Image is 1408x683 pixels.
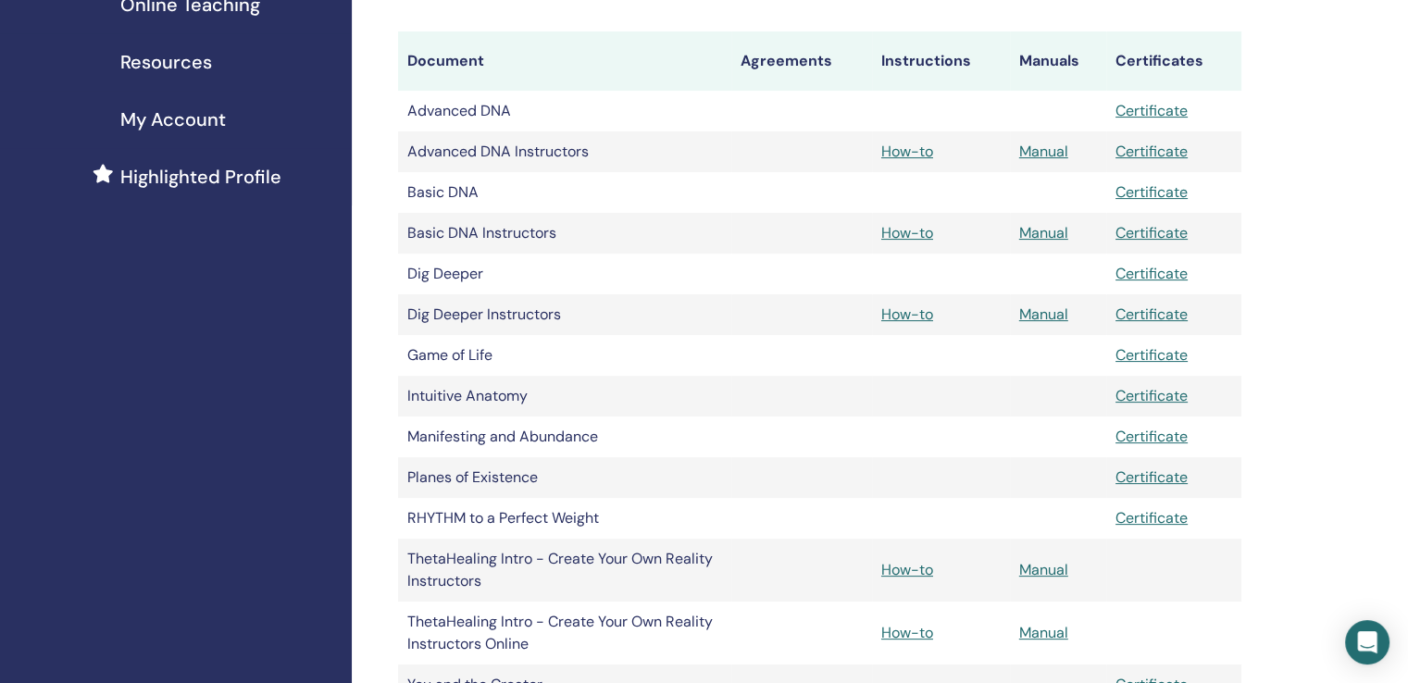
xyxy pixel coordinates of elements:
[731,31,872,91] th: Agreements
[881,223,933,242] a: How-to
[1019,623,1068,642] a: Manual
[398,416,731,457] td: Manifesting and Abundance
[398,294,731,335] td: Dig Deeper Instructors
[1115,142,1188,161] a: Certificate
[120,163,281,191] span: Highlighted Profile
[398,213,731,254] td: Basic DNA Instructors
[881,304,933,324] a: How-to
[1115,304,1188,324] a: Certificate
[398,131,731,172] td: Advanced DNA Instructors
[398,498,731,539] td: RHYTHM to a Perfect Weight
[398,254,731,294] td: Dig Deeper
[1019,560,1068,579] a: Manual
[1106,31,1241,91] th: Certificates
[398,335,731,376] td: Game of Life
[398,31,731,91] th: Document
[1115,467,1188,487] a: Certificate
[881,142,933,161] a: How-to
[1115,223,1188,242] a: Certificate
[398,539,731,602] td: ThetaHealing Intro - Create Your Own Reality Instructors
[872,31,1010,91] th: Instructions
[398,602,731,664] td: ThetaHealing Intro - Create Your Own Reality Instructors Online
[1115,427,1188,446] a: Certificate
[1019,223,1068,242] a: Manual
[1115,345,1188,365] a: Certificate
[398,91,731,131] td: Advanced DNA
[881,560,933,579] a: How-to
[1010,31,1106,91] th: Manuals
[1115,264,1188,283] a: Certificate
[1345,620,1389,664] div: Open Intercom Messenger
[1115,508,1188,528] a: Certificate
[1115,386,1188,405] a: Certificate
[398,172,731,213] td: Basic DNA
[1019,142,1068,161] a: Manual
[398,376,731,416] td: Intuitive Anatomy
[1115,182,1188,202] a: Certificate
[881,623,933,642] a: How-to
[120,48,212,76] span: Resources
[120,106,226,133] span: My Account
[1115,101,1188,120] a: Certificate
[1019,304,1068,324] a: Manual
[398,457,731,498] td: Planes of Existence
